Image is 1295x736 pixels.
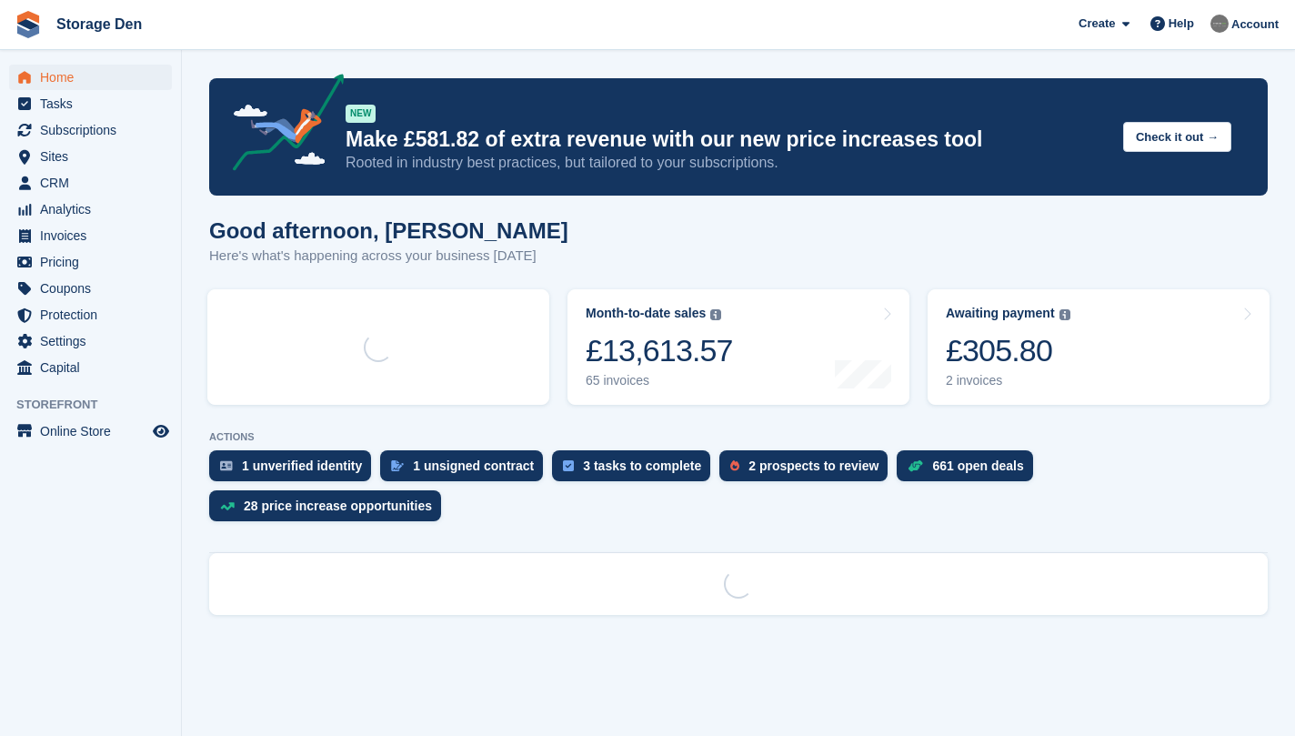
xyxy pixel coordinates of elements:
span: Subscriptions [40,117,149,143]
a: menu [9,170,172,196]
a: 3 tasks to complete [552,450,719,490]
a: menu [9,144,172,169]
a: menu [9,91,172,116]
span: Online Store [40,418,149,444]
a: Awaiting payment £305.80 2 invoices [928,289,1270,405]
a: menu [9,302,172,328]
a: 661 open deals [897,450,1041,490]
span: Analytics [40,197,149,222]
div: Month-to-date sales [586,306,706,321]
span: Coupons [40,276,149,301]
img: icon-info-grey-7440780725fd019a000dd9b08b2336e03edf1995a4989e88bcd33f0948082b44.svg [1059,309,1070,320]
span: Pricing [40,249,149,275]
a: menu [9,418,172,444]
div: £305.80 [946,332,1070,369]
a: menu [9,197,172,222]
div: 1 unsigned contract [413,459,534,473]
a: Preview store [150,420,172,442]
span: Create [1079,15,1115,33]
span: Invoices [40,223,149,248]
a: menu [9,249,172,275]
a: Month-to-date sales £13,613.57 65 invoices [567,289,909,405]
a: Storage Den [49,9,149,39]
a: menu [9,65,172,90]
div: 65 invoices [586,373,733,388]
img: task-75834270c22a3079a89374b754ae025e5fb1db73e45f91037f5363f120a921f8.svg [563,460,574,471]
a: 1 unverified identity [209,450,380,490]
span: Settings [40,328,149,354]
img: price_increase_opportunities-93ffe204e8149a01c8c9dc8f82e8f89637d9d84a8eef4429ea346261dce0b2c0.svg [220,502,235,510]
span: Protection [40,302,149,328]
img: prospect-51fa495bee0391a8d652442698ab0144808aea92771e9ea1ae160a38d050c398.svg [730,460,739,471]
div: 2 prospects to review [748,459,878,473]
p: ACTIONS [209,431,1268,443]
div: 2 invoices [946,373,1070,388]
a: 2 prospects to review [719,450,897,490]
button: Check it out → [1123,122,1231,152]
span: Capital [40,355,149,380]
p: Here's what's happening across your business [DATE] [209,246,568,267]
img: contract_signature_icon-13c848040528278c33f63329250d36e43548de30e8caae1d1a13099fd9432cc5.svg [391,460,404,471]
div: £13,613.57 [586,332,733,369]
p: Make £581.82 of extra revenue with our new price increases tool [346,126,1109,153]
span: Account [1231,15,1279,34]
p: Rooted in industry best practices, but tailored to your subscriptions. [346,153,1109,173]
span: Help [1169,15,1194,33]
span: CRM [40,170,149,196]
span: Tasks [40,91,149,116]
img: price-adjustments-announcement-icon-8257ccfd72463d97f412b2fc003d46551f7dbcb40ab6d574587a9cd5c0d94... [217,74,345,177]
a: menu [9,328,172,354]
a: 28 price increase opportunities [209,490,450,530]
span: Storefront [16,396,181,414]
div: Awaiting payment [946,306,1055,321]
a: menu [9,223,172,248]
img: Brian Barbour [1210,15,1229,33]
span: Sites [40,144,149,169]
div: 28 price increase opportunities [244,499,432,513]
div: 661 open deals [932,459,1023,473]
img: deal-1b604bf984904fb50ccaf53a9ad4b4a5d6e5aea283cecdc64d6e3604feb123c2.svg [908,459,923,472]
a: menu [9,117,172,143]
div: 1 unverified identity [242,459,362,473]
div: NEW [346,105,376,123]
img: verify_identity-adf6edd0f0f0b5bbfe63781bf79b02c33cf7c696d77639b501bdc392416b5a36.svg [220,460,233,471]
div: 3 tasks to complete [583,459,701,473]
a: 1 unsigned contract [380,450,552,490]
img: icon-info-grey-7440780725fd019a000dd9b08b2336e03edf1995a4989e88bcd33f0948082b44.svg [710,309,721,320]
h1: Good afternoon, [PERSON_NAME] [209,218,568,243]
a: menu [9,355,172,380]
img: stora-icon-8386f47178a22dfd0bd8f6a31ec36ba5ce8667c1dd55bd0f319d3a0aa187defe.svg [15,11,42,38]
span: Home [40,65,149,90]
a: menu [9,276,172,301]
